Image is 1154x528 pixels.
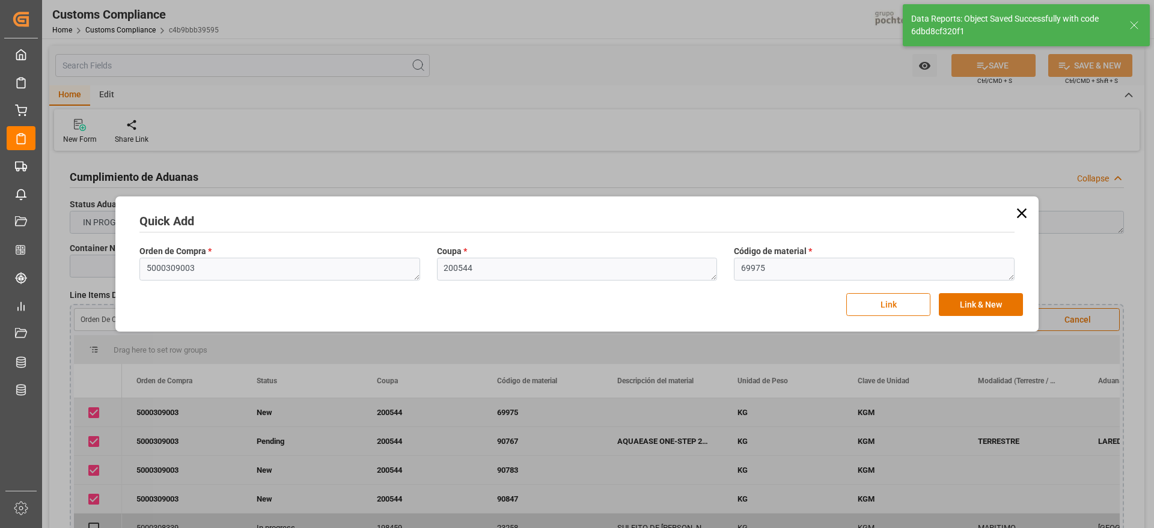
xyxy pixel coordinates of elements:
div: Data Reports: Object Saved Successfully with code 6dbd8cf320f1 [911,13,1118,38]
span: Coupa [437,245,467,258]
textarea: 5000309003 [139,258,420,281]
label: Quick Add [139,212,194,230]
button: Link [846,293,930,316]
span: Orden de Compra [139,245,212,258]
button: Link & New [939,293,1023,316]
textarea: 69975 [734,258,1015,281]
span: Código de material [734,245,812,258]
textarea: 200544 [437,258,718,281]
